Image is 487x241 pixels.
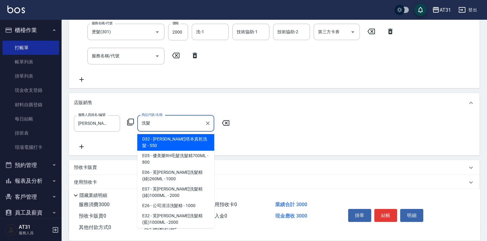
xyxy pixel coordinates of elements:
div: 使用預收卡 [69,175,480,190]
label: 服務人員姓名/編號 [78,112,105,117]
span: E05 - 優美樂RH毛髮洗髮精700ML - 800 [137,151,214,167]
a: 每日結帳 [2,112,59,126]
button: 結帳 [374,209,397,222]
button: 員工及薪資 [2,205,59,221]
button: AT31 [430,4,453,16]
span: E32 - 芙[PERSON_NAME]洗髮精(藍)1000ML - 2000 [137,211,214,227]
span: 其他付款方式 0 [79,224,111,230]
p: 預收卡販賣 [74,164,97,171]
a: 打帳單 [2,41,59,55]
span: 業績合計 3000 [275,202,307,207]
button: 掛單 [348,209,371,222]
button: Clear [203,119,212,128]
p: 使用預收卡 [74,179,97,186]
a: 現金收支登錄 [2,83,59,97]
a: 掛單列表 [2,69,59,83]
div: AT31 [440,6,451,14]
img: Logo [7,6,25,13]
button: Open [348,27,358,37]
a: 材料自購登錄 [2,98,59,112]
h5: AT31 [19,224,50,230]
span: D32 - [PERSON_NAME]塔本真乾洗髮 - 550 [137,134,214,151]
a: 現場電腦打卡 [2,140,59,154]
label: 服務名稱/代號 [92,21,112,26]
button: 登出 [456,4,480,16]
button: Open [152,51,162,61]
a: 排班表 [2,126,59,140]
p: 服務人員 [19,230,50,236]
button: save [414,4,427,16]
span: E26 - 公司清涼洗髮精 - 1000 [137,201,214,211]
button: Open [152,27,162,37]
a: 帳單列表 [2,55,59,69]
span: 預收卡販賣 0 [79,213,106,219]
span: 服務消費 3000 [79,202,110,207]
span: 現金應收 3000 [275,213,307,219]
div: 店販銷售 [69,93,480,113]
p: 隱藏業績明細 [79,192,107,199]
span: 使用預收卡 0 [210,202,237,207]
button: 報表及分析 [2,173,59,189]
label: 價格 [172,21,179,26]
div: 預收卡販賣 [69,160,480,175]
span: E07 - 芙[PERSON_NAME]洗髮精(綠)1000ML. - 2000 [137,184,214,201]
img: Person [5,224,17,236]
button: 預約管理 [2,157,59,173]
span: 扣入金 0 [210,213,227,219]
label: 商品代號/名稱 [142,112,162,117]
button: 櫃檯作業 [2,22,59,38]
button: 明細 [400,209,423,222]
button: 客戶管理 [2,189,59,205]
span: E06 - 芙[PERSON_NAME]洗髮精(綠)260ML - 1000 [137,167,214,184]
p: 店販銷售 [74,100,92,106]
